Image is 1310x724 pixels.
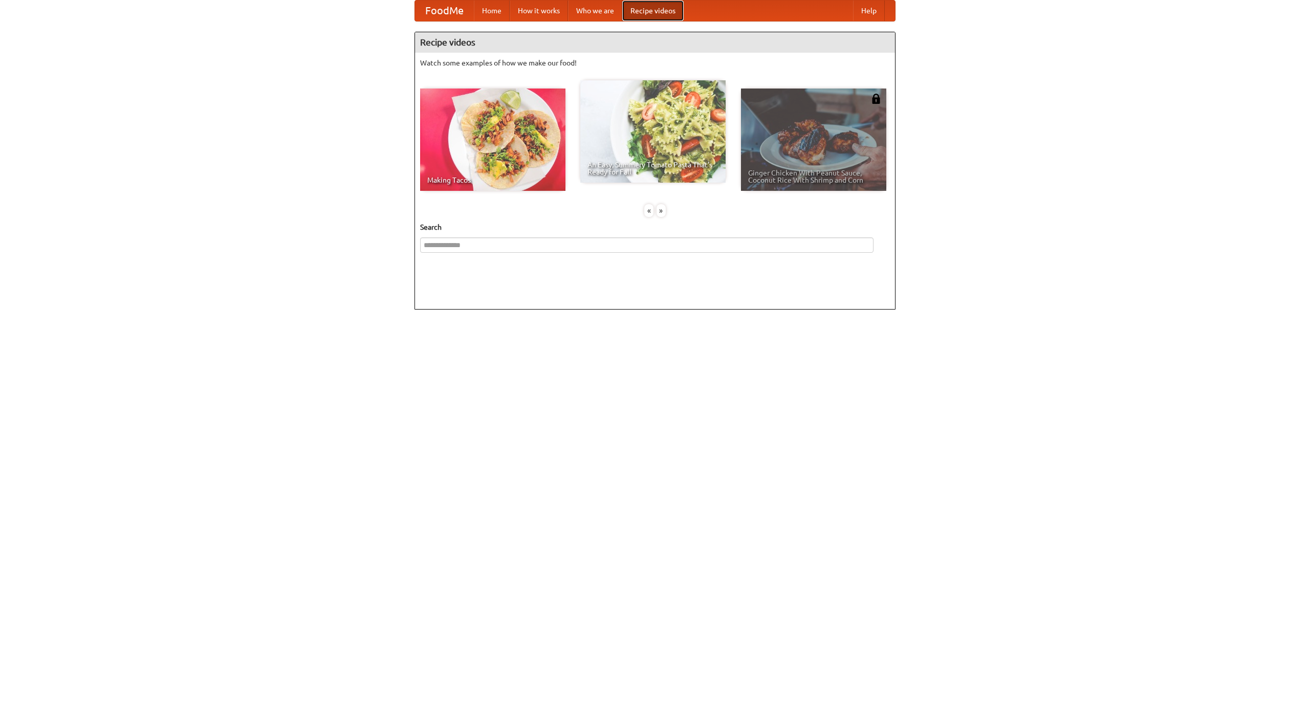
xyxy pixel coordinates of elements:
a: Who we are [568,1,622,21]
div: « [644,204,653,217]
span: Making Tacos [427,177,558,184]
a: Home [474,1,510,21]
div: » [657,204,666,217]
a: How it works [510,1,568,21]
h4: Recipe videos [415,32,895,53]
a: An Easy, Summery Tomato Pasta That's Ready for Fall [580,80,726,183]
p: Watch some examples of how we make our food! [420,58,890,68]
img: 483408.png [871,94,881,104]
span: An Easy, Summery Tomato Pasta That's Ready for Fall [587,161,718,175]
a: Help [853,1,885,21]
a: Making Tacos [420,89,565,191]
a: Recipe videos [622,1,684,21]
h5: Search [420,222,890,232]
a: FoodMe [415,1,474,21]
